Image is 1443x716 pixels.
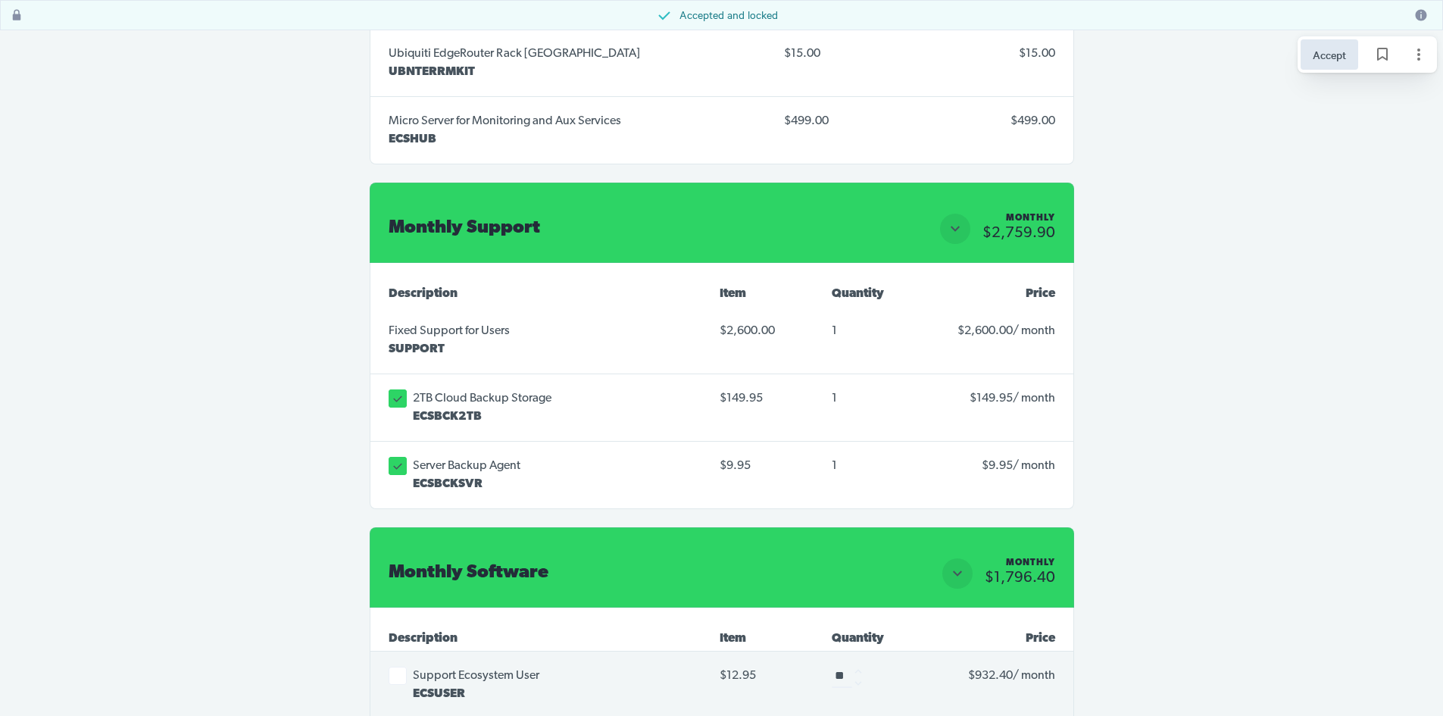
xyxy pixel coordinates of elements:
[832,325,837,337] span: 1
[389,288,458,300] span: Description
[389,133,436,145] span: ECSHUB
[720,454,807,478] span: $9.95
[389,45,640,63] p: Ubiquiti EdgeRouter Rack [GEOGRAPHIC_DATA]
[413,478,483,490] span: ECSBCKSVR
[1019,48,1055,60] span: $15.00
[1013,392,1055,405] span: / month
[1013,460,1055,472] span: / month
[942,558,973,589] button: Close section
[413,457,520,475] p: Server Backup Agent
[413,667,539,685] p: Support Ecosystem User
[1026,288,1055,300] span: Price
[389,112,621,130] p: Micro Server for Monitoring and Aux Services
[413,688,465,700] span: ECSUSER
[1026,633,1055,645] span: Price
[679,6,778,24] span: Accepted and locked
[832,460,837,472] span: 1
[1006,214,1055,223] div: Monthly
[970,392,1013,405] span: $149.95
[720,319,807,343] span: $2,600.00
[832,392,837,405] span: 1
[784,109,894,133] span: $499.00
[413,389,551,408] p: 2TB Cloud Backup Storage
[1013,325,1055,337] span: / month
[720,288,746,300] span: Item
[1010,115,1055,127] span: $499.00
[784,42,894,66] span: $15.00
[940,214,970,244] button: Close section
[389,564,548,582] span: Monthly Software
[832,288,884,300] span: Quantity
[720,664,807,688] span: $12.95
[413,411,482,423] span: ECSBCK2TB
[389,322,510,340] p: Fixed Support for Users
[982,460,1013,472] span: $9.95
[957,325,1013,337] span: $2,600.00
[1404,39,1434,70] button: Page options
[968,670,1013,682] span: $932.40
[982,226,1055,241] span: $2,759.90
[389,66,475,78] span: UBNTERRMKIT
[720,386,807,411] span: $149.95
[985,571,1055,586] span: $1,796.40
[389,219,540,237] span: Monthly Support
[832,633,884,645] span: Quantity
[1013,670,1055,682] span: / month
[389,633,458,645] span: Description
[1006,558,1055,567] div: Monthly
[720,633,746,645] span: Item
[389,343,445,355] span: SUPPORT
